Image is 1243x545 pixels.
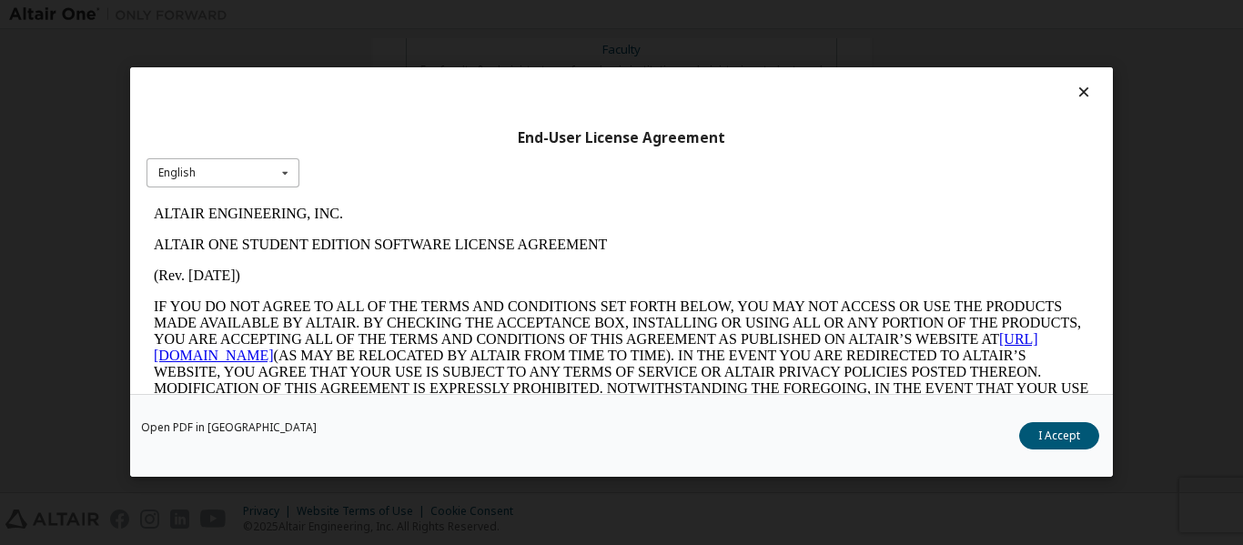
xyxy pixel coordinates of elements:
[147,129,1096,147] div: End-User License Agreement
[7,69,943,86] p: (Rev. [DATE])
[141,423,317,434] a: Open PDF in [GEOGRAPHIC_DATA]
[7,100,943,231] p: IF YOU DO NOT AGREE TO ALL OF THE TERMS AND CONDITIONS SET FORTH BELOW, YOU MAY NOT ACCESS OR USE...
[7,7,943,24] p: ALTAIR ENGINEERING, INC.
[158,167,196,178] div: English
[7,38,943,55] p: ALTAIR ONE STUDENT EDITION SOFTWARE LICENSE AGREEMENT
[7,133,892,165] a: [URL][DOMAIN_NAME]
[1019,423,1099,450] button: I Accept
